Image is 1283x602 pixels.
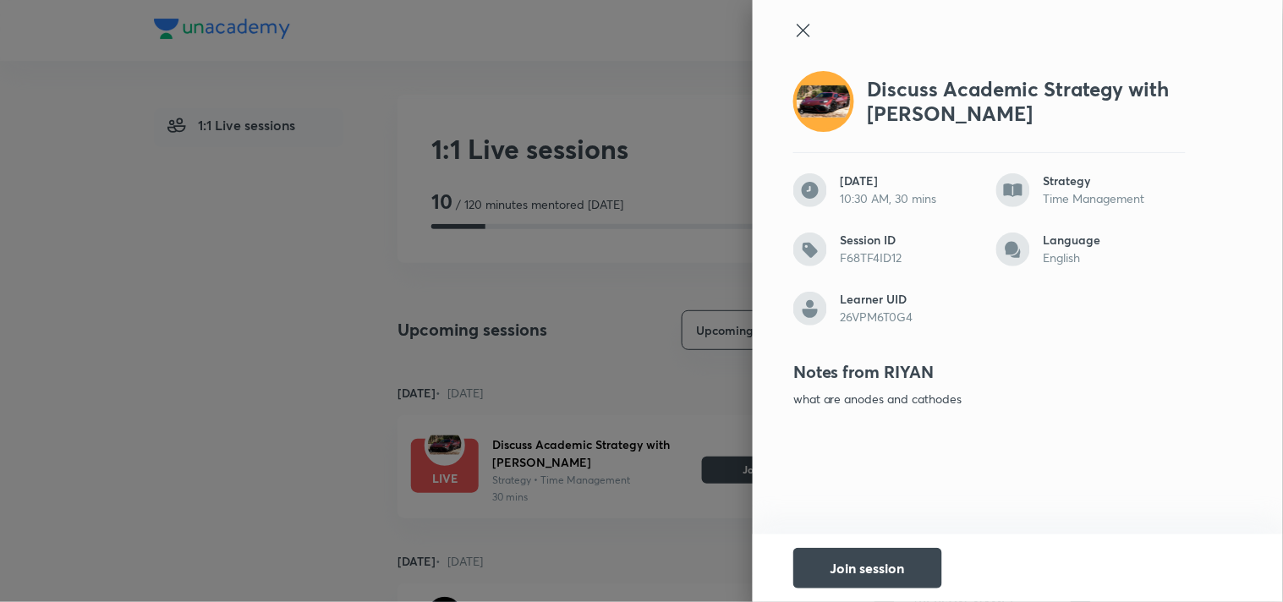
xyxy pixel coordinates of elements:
[841,233,983,248] h6: Session ID
[841,173,983,189] h6: [DATE]
[1044,173,1186,189] h6: Strategy
[841,292,983,307] h6: Learner UID
[797,85,851,117] img: b0ae05696a964d60959707e3e7a3d3e6.jpg
[66,14,112,27] span: Support
[841,250,983,265] h6: F68TF4ID12
[1044,233,1186,248] h6: Language
[1044,191,1186,206] h6: Time Management
[793,548,942,588] button: Join session
[868,77,1186,126] h3: Discuss Academic Strategy with [PERSON_NAME]
[841,191,983,206] h6: 10:30 AM, 30 mins
[793,173,827,207] img: clock
[996,173,1030,207] img: book
[996,233,1030,266] img: language
[793,233,827,266] img: tag
[793,359,1186,385] h4: Notes from RIYAN
[841,309,983,325] h6: 26VPM6T0G4
[1044,250,1186,265] h6: English
[793,391,1186,407] h6: what are anodes and cathodes
[793,292,827,326] img: learner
